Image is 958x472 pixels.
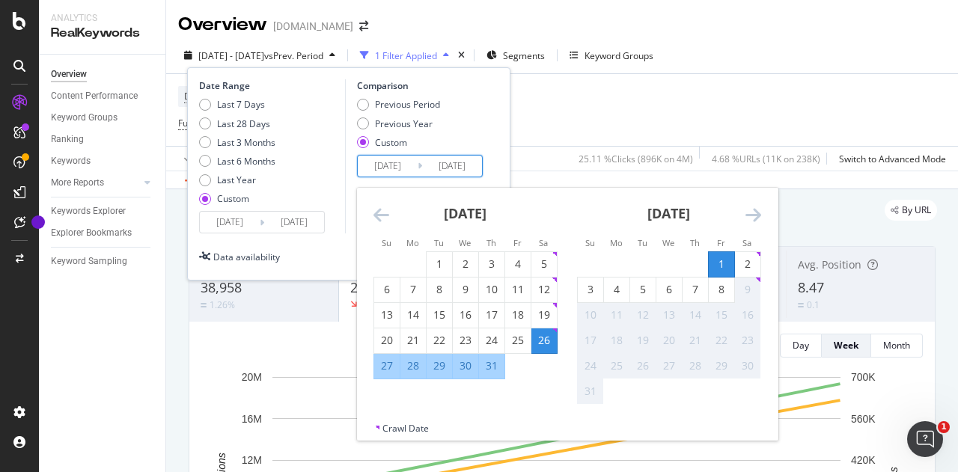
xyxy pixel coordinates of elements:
[531,333,557,348] div: 26
[717,237,725,248] small: Fr
[400,282,426,297] div: 7
[709,333,734,348] div: 22
[357,188,778,422] div: Calendar
[734,353,760,378] td: Not available. Saturday, August 30, 2025
[480,43,551,67] button: Segments
[264,212,324,233] input: End Date
[453,307,478,322] div: 16
[357,117,440,130] div: Previous Year
[264,49,323,62] span: vs Prev. Period
[400,353,426,378] td: Selected. Monday, July 28, 2025
[357,79,487,92] div: Comparison
[798,278,824,296] span: 8.47
[453,282,478,297] div: 9
[199,174,275,186] div: Last Year
[400,277,426,302] td: Choose Monday, July 7, 2025 as your check-in date. It’s available.
[455,48,468,63] div: times
[629,277,656,302] td: Choose Tuesday, August 5, 2025 as your check-in date. It’s available.
[373,353,400,378] td: Selected. Sunday, July 27, 2025
[51,110,118,126] div: Keyword Groups
[708,251,734,277] td: Selected as end date. Friday, August 1, 2025
[682,328,708,353] td: Not available. Thursday, August 21, 2025
[735,282,760,297] div: 9
[708,328,734,353] td: Not available. Friday, August 22, 2025
[603,277,629,302] td: Choose Monday, August 4, 2025 as your check-in date. It’s available.
[375,136,407,149] div: Custom
[902,206,931,215] span: By URL
[373,302,400,328] td: Choose Sunday, July 13, 2025 as your check-in date. It’s available.
[603,353,629,378] td: Not available. Monday, August 25, 2025
[851,454,876,466] text: 420K
[373,328,400,353] td: Choose Sunday, July 20, 2025 as your check-in date. It’s available.
[217,192,249,205] div: Custom
[359,21,368,31] div: arrow-right-arrow-left
[656,302,682,328] td: Not available. Wednesday, August 13, 2025
[577,302,603,328] td: Not available. Sunday, August 10, 2025
[604,307,629,322] div: 11
[478,353,504,378] td: Selected. Thursday, July 31, 2025
[851,371,876,383] text: 700K
[578,282,603,297] div: 3
[375,49,437,62] div: 1 Filter Applied
[178,43,341,67] button: [DATE] - [DATE]vsPrev. Period
[577,328,603,353] td: Not available. Sunday, August 17, 2025
[51,254,155,269] a: Keyword Sampling
[422,156,482,177] input: End Date
[662,237,674,248] small: We
[735,333,760,348] div: 23
[578,307,603,322] div: 10
[51,132,155,147] a: Ranking
[382,237,391,248] small: Su
[51,12,153,25] div: Analytics
[453,358,478,373] div: 30
[479,358,504,373] div: 31
[51,254,127,269] div: Keyword Sampling
[630,358,656,373] div: 26
[807,298,820,311] div: 0.1
[734,302,760,328] td: Not available. Saturday, August 16, 2025
[504,302,531,328] td: Choose Friday, July 18, 2025 as your check-in date. It’s available.
[242,413,262,425] text: 16M
[478,251,504,277] td: Choose Thursday, July 3, 2025 as your check-in date. It’s available.
[709,358,734,373] div: 29
[683,358,708,373] div: 28
[374,282,400,297] div: 6
[199,117,275,130] div: Last 28 Days
[531,282,557,297] div: 12
[198,49,264,62] span: [DATE] - [DATE]
[453,257,478,272] div: 2
[354,43,455,67] button: 1 Filter Applied
[938,421,950,433] span: 1
[273,19,353,34] div: [DOMAIN_NAME]
[426,302,452,328] td: Choose Tuesday, July 15, 2025 as your check-in date. It’s available.
[427,257,452,272] div: 1
[199,136,275,149] div: Last 3 Months
[656,282,682,297] div: 6
[453,333,478,348] div: 23
[603,328,629,353] td: Not available. Monday, August 18, 2025
[478,302,504,328] td: Choose Thursday, July 17, 2025 as your check-in date. It’s available.
[479,257,504,272] div: 3
[51,88,155,104] a: Content Performance
[851,413,876,425] text: 560K
[647,204,690,222] strong: [DATE]
[822,334,871,358] button: Week
[210,298,235,311] div: 1.26%
[357,98,440,111] div: Previous Period
[178,117,211,129] span: Full URL
[907,421,943,457] iframe: Intercom live chat
[51,132,84,147] div: Ranking
[604,282,629,297] div: 4
[531,277,557,302] td: Choose Saturday, July 12, 2025 as your check-in date. It’s available.
[610,237,623,248] small: Mo
[434,237,444,248] small: Tu
[798,303,804,307] img: Equal
[478,328,504,353] td: Choose Thursday, July 24, 2025 as your check-in date. It’s available.
[798,257,861,272] span: Avg. Position
[735,358,760,373] div: 30
[839,153,946,165] div: Switch to Advanced Mode
[834,339,858,352] div: Week
[51,67,87,82] div: Overview
[452,302,478,328] td: Choose Wednesday, July 16, 2025 as your check-in date. It’s available.
[578,358,603,373] div: 24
